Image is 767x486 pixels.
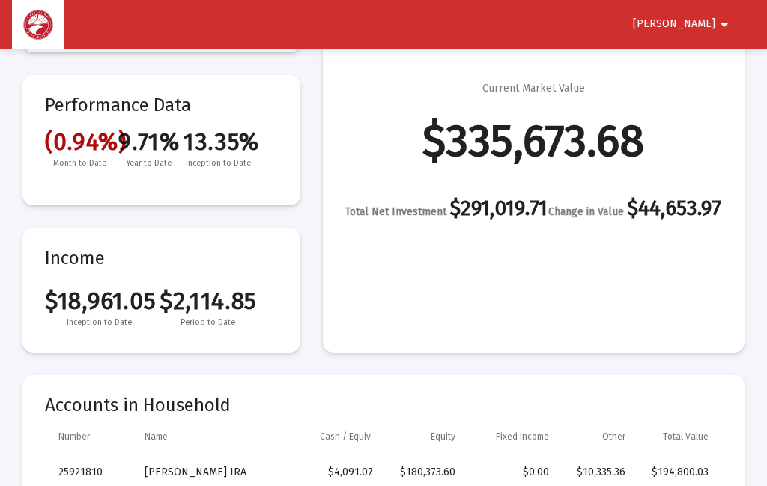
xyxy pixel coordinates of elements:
td: Column Fixed Income [466,418,560,454]
div: Current Market Value [482,81,585,96]
span: (0.94%) [45,127,114,156]
td: Column Other [560,418,635,454]
span: $2,114.85 [154,286,262,315]
div: $194,800.03 [646,465,709,480]
div: $44,653.97 [548,201,721,220]
td: Column Number [45,418,134,454]
div: $10,335.36 [570,465,625,480]
span: 9.71% [114,127,183,156]
div: Fixed Income [496,430,549,442]
button: [PERSON_NAME] [615,9,751,39]
div: $180,373.60 [394,465,455,480]
mat-card-title: Accounts in Household [45,397,722,412]
td: Column Total Value [636,418,722,454]
mat-card-title: Income [45,250,278,265]
span: Total Net Investment [345,205,446,218]
img: Dashboard [23,10,53,40]
span: Month to Date [45,156,114,171]
div: $335,673.68 [422,133,645,148]
td: Column Name [134,418,291,454]
span: $18,961.05 [45,286,154,315]
div: Name [145,430,168,442]
div: $0.00 [476,465,550,480]
span: Period to Date [154,315,262,330]
div: Cash / Equiv. [320,430,373,442]
td: Column Cash / Equiv. [290,418,383,454]
td: Column Equity [383,418,466,454]
span: Inception to Date [45,315,154,330]
div: Number [58,430,90,442]
mat-card-title: Performance Data [45,97,278,171]
span: 13.35% [184,127,252,156]
mat-icon: arrow_drop_down [715,10,733,40]
span: Year to Date [114,156,183,171]
span: Inception to Date [184,156,252,171]
div: Total Value [663,430,709,442]
div: $291,019.71 [345,201,548,220]
span: [PERSON_NAME] [633,18,715,31]
div: Equity [431,430,455,442]
div: Other [602,430,625,442]
div: $4,091.07 [300,465,373,480]
span: Change in Value [548,205,624,218]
